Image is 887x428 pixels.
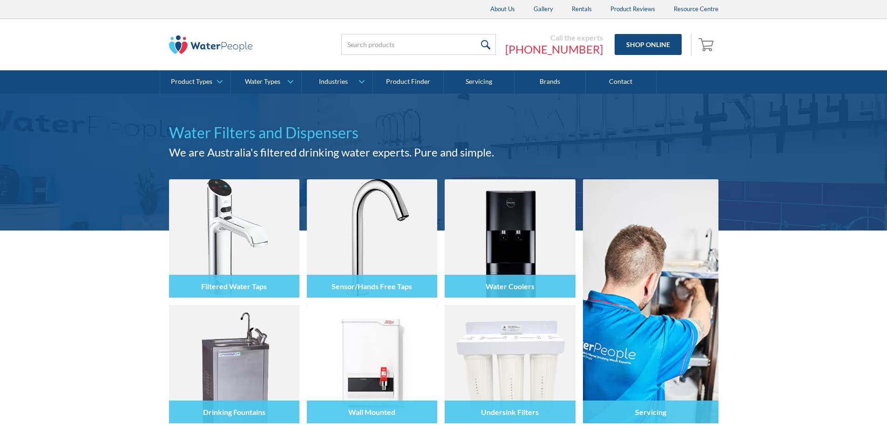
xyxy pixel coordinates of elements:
[481,408,539,416] h4: Undersink Filters
[698,37,716,52] img: shopping cart
[307,179,437,298] img: Sensor/Hands Free Taps
[332,282,412,291] h4: Sensor/Hands Free Taps
[583,179,718,423] a: Servicing
[505,42,603,56] a: [PHONE_NUMBER]
[515,70,585,94] a: Brands
[307,305,437,423] img: Wall Mounted
[445,179,575,298] img: Water Coolers
[319,78,348,86] div: Industries
[444,70,515,94] a: Servicing
[615,34,682,55] a: Shop Online
[169,305,299,423] img: Drinking Fountains
[231,70,301,94] a: Water Types
[505,33,603,42] div: Call the experts
[348,408,395,416] h4: Wall Mounted
[341,34,496,55] input: Search products
[445,305,575,423] img: Undersink Filters
[171,78,212,86] div: Product Types
[373,70,444,94] a: Product Finder
[169,179,299,298] img: Filtered Water Taps
[302,70,372,94] a: Industries
[586,70,657,94] a: Contact
[696,34,718,56] a: Open empty cart
[635,408,666,416] h4: Servicing
[245,78,280,86] div: Water Types
[201,282,267,291] h4: Filtered Water Taps
[169,35,253,54] img: The Water People
[160,70,230,94] a: Product Types
[203,408,265,416] h4: Drinking Fountains
[486,282,535,291] h4: Water Coolers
